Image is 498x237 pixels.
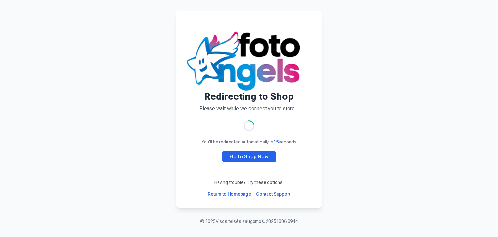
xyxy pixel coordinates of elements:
p: You'll be redirected automatically in seconds [187,139,311,145]
a: Return to Homepage [208,191,251,197]
a: Contact Support [256,191,290,197]
h1: Redirecting to Shop [187,91,311,102]
span: 15 [273,139,279,144]
p: Please wait while we connect you to store... [187,105,311,113]
a: Go to Shop Now [222,151,276,162]
p: © 2025 Visos teisės saugomos. 20251006.0944 [200,218,298,225]
p: Having trouble? Try these options: [187,179,311,186]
